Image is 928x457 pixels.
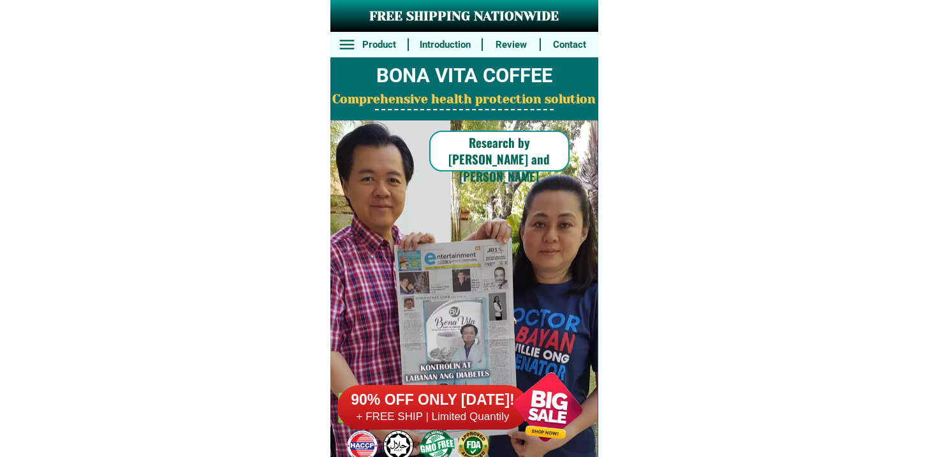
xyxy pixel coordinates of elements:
h6: Contact [548,38,591,52]
h6: + FREE SHIP | Limited Quantily [337,410,529,424]
h6: 90% OFF ONLY [DATE]! [337,391,529,410]
h6: Research by [PERSON_NAME] and [PERSON_NAME] [429,134,570,185]
h2: Comprehensive health protection solution [330,91,598,109]
h6: Product [357,38,401,52]
h2: BONA VITA COFFEE [330,61,598,91]
h6: Review [490,38,533,52]
h3: FREE SHIPPING NATIONWIDE [330,7,598,26]
h6: Introduction [415,38,475,52]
